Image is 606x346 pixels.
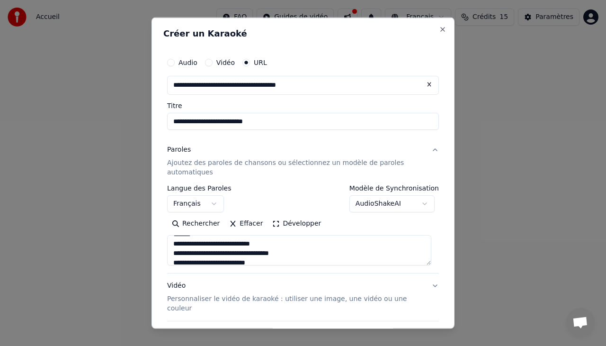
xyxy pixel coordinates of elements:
h2: Créer un Karaoké [163,29,443,38]
button: VidéoPersonnaliser le vidéo de karaoké : utiliser une image, une vidéo ou une couleur [167,273,439,320]
div: Paroles [167,145,191,155]
button: Avancé [167,321,439,346]
label: Langue des Paroles [167,184,232,191]
button: Effacer [224,216,267,231]
div: Vidéo [167,281,424,313]
button: ParolesAjoutez des paroles de chansons ou sélectionnez un modèle de paroles automatiques [167,137,439,185]
label: Modèle de Synchronisation [349,184,439,191]
button: Développer [267,216,326,231]
button: Rechercher [167,216,224,231]
p: Personnaliser le vidéo de karaoké : utiliser une image, une vidéo ou une couleur [167,294,424,313]
label: Audio [178,59,197,66]
p: Ajoutez des paroles de chansons ou sélectionnez un modèle de paroles automatiques [167,158,424,177]
div: ParolesAjoutez des paroles de chansons ou sélectionnez un modèle de paroles automatiques [167,184,439,273]
label: URL [254,59,267,66]
label: Titre [167,102,439,109]
label: Vidéo [216,59,235,66]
